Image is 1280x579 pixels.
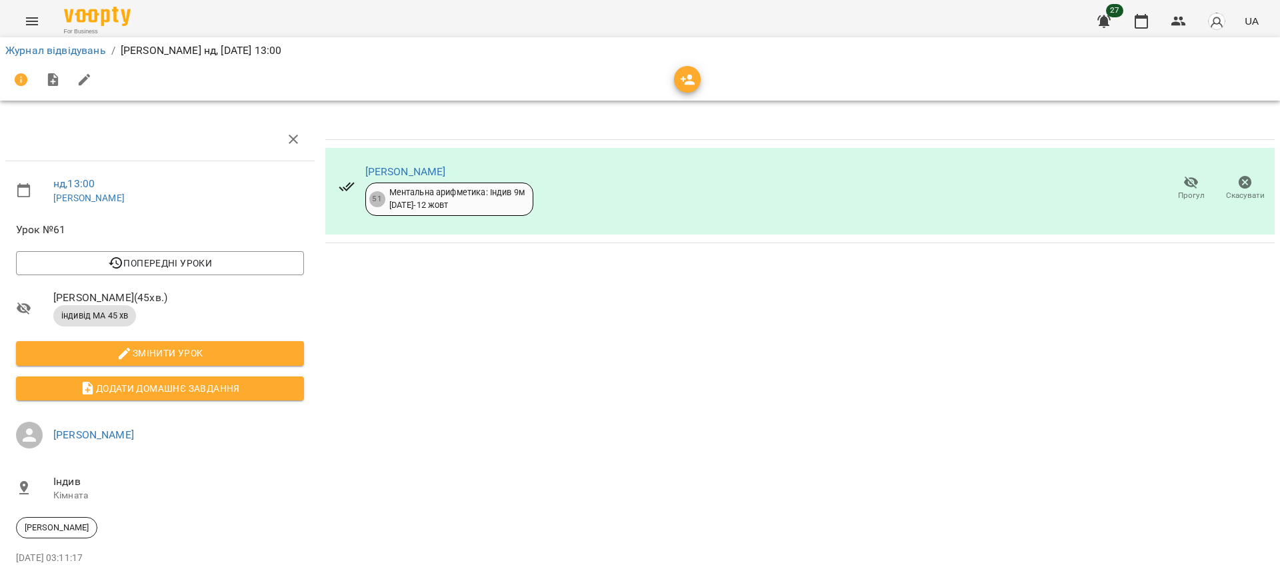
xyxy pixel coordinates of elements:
[53,489,304,502] p: Кімната
[27,345,293,361] span: Змінити урок
[53,310,136,322] span: індивід МА 45 хв
[1207,12,1226,31] img: avatar_s.png
[1245,14,1259,28] span: UA
[389,187,525,211] div: Ментальна арифметика: Індив 9м [DATE] - 12 жовт
[53,428,134,441] a: [PERSON_NAME]
[16,552,304,565] p: [DATE] 03:11:17
[27,255,293,271] span: Попередні уроки
[53,290,304,306] span: [PERSON_NAME] ( 45 хв. )
[1218,170,1272,207] button: Скасувати
[111,43,115,59] li: /
[27,380,293,396] span: Додати домашнє завдання
[16,341,304,365] button: Змінити урок
[5,44,106,57] a: Журнал відвідувань
[64,7,131,26] img: Voopty Logo
[369,191,385,207] div: 51
[121,43,281,59] p: [PERSON_NAME] нд, [DATE] 13:00
[64,27,131,36] span: For Business
[1239,9,1264,33] button: UA
[16,517,97,538] div: [PERSON_NAME]
[53,193,125,203] a: [PERSON_NAME]
[1226,190,1265,201] span: Скасувати
[16,222,304,238] span: Урок №61
[53,177,95,190] a: нд , 13:00
[16,376,304,400] button: Додати домашнє завдання
[16,251,304,275] button: Попередні уроки
[17,522,97,534] span: [PERSON_NAME]
[1164,170,1218,207] button: Прогул
[53,474,304,490] span: Індив
[1106,4,1123,17] span: 27
[365,165,446,178] a: [PERSON_NAME]
[5,43,1275,59] nav: breadcrumb
[16,5,48,37] button: Menu
[1178,190,1205,201] span: Прогул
